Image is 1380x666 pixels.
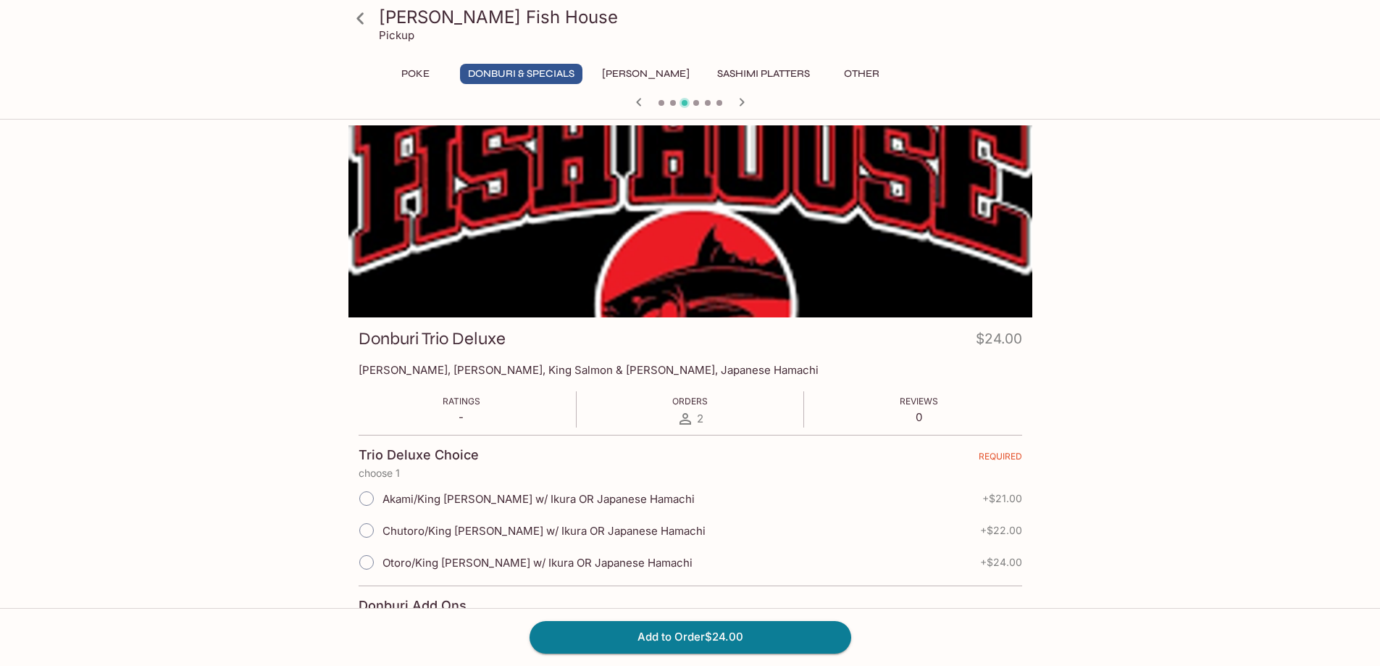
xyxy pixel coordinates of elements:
[379,28,414,42] p: Pickup
[382,492,695,506] span: Akami/King [PERSON_NAME] w/ Ikura OR Japanese Hamachi
[383,64,448,84] button: Poke
[460,64,582,84] button: Donburi & Specials
[697,412,703,425] span: 2
[359,467,1022,479] p: choose 1
[379,6,1026,28] h3: [PERSON_NAME] Fish House
[900,396,938,407] span: Reviews
[443,410,480,424] p: -
[348,125,1032,317] div: Donburi Trio Deluxe
[594,64,698,84] button: [PERSON_NAME]
[382,556,693,570] span: Otoro/King [PERSON_NAME] w/ Ikura OR Japanese Hamachi
[979,451,1022,467] span: REQUIRED
[980,525,1022,536] span: + $22.00
[359,447,479,463] h4: Trio Deluxe Choice
[443,396,480,407] span: Ratings
[982,493,1022,504] span: + $21.00
[829,64,895,84] button: Other
[709,64,818,84] button: Sashimi Platters
[976,328,1022,356] h4: $24.00
[359,328,506,350] h3: Donburi Trio Deluxe
[672,396,708,407] span: Orders
[900,410,938,424] p: 0
[530,621,851,653] button: Add to Order$24.00
[980,557,1022,568] span: + $24.00
[382,524,706,538] span: Chutoro/King [PERSON_NAME] w/ Ikura OR Japanese Hamachi
[359,598,467,614] h4: Donburi Add Ons
[359,363,1022,377] p: [PERSON_NAME], [PERSON_NAME], King Salmon & [PERSON_NAME], Japanese Hamachi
